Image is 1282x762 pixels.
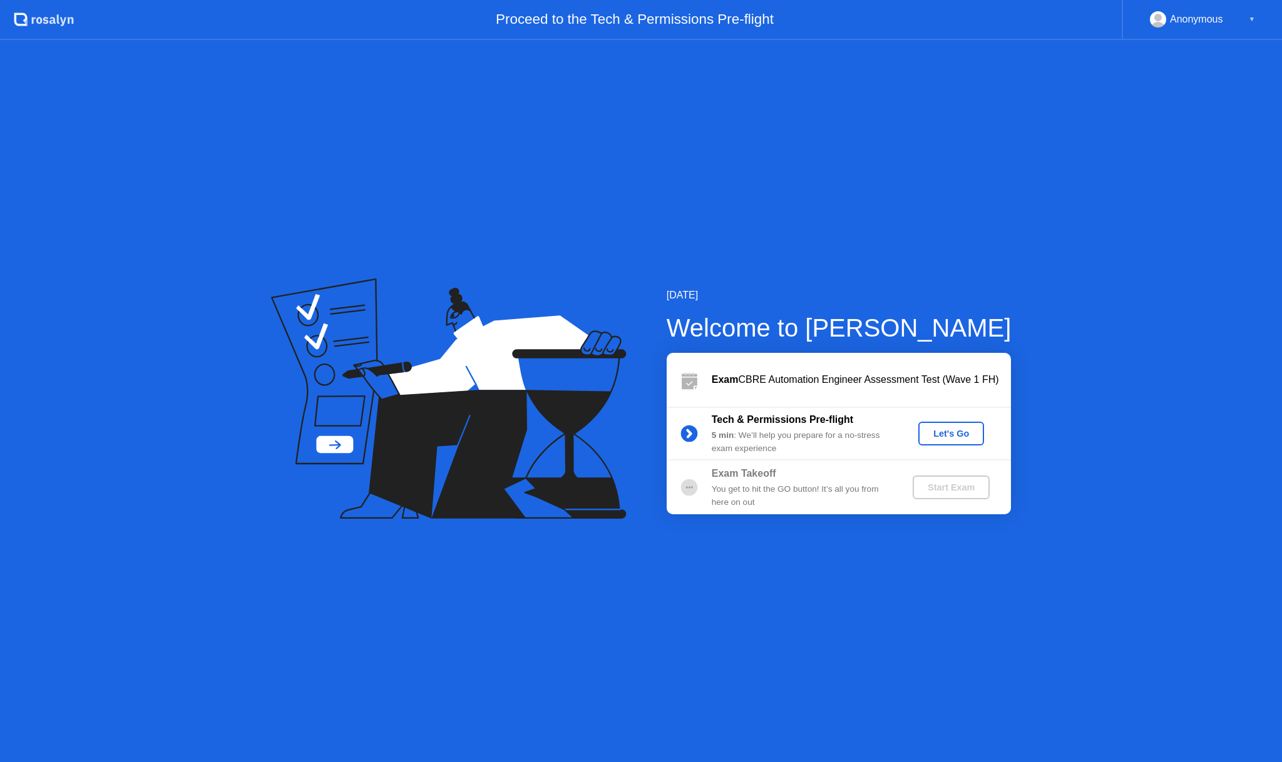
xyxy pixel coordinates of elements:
b: 5 min [712,430,734,440]
div: : We’ll help you prepare for a no-stress exam experience [712,429,892,455]
b: Tech & Permissions Pre-flight [712,414,853,425]
button: Start Exam [913,475,990,499]
b: Exam Takeoff [712,468,776,479]
div: Start Exam [918,482,985,492]
div: ▼ [1249,11,1255,28]
button: Let's Go [918,422,984,445]
div: CBRE Automation Engineer Assessment Test (Wave 1 FH) [712,372,1011,387]
div: You get to hit the GO button! It’s all you from here on out [712,483,892,509]
div: [DATE] [667,288,1012,303]
div: Welcome to [PERSON_NAME] [667,309,1012,347]
div: Anonymous [1170,11,1223,28]
b: Exam [712,374,739,385]
div: Let's Go [923,429,979,439]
